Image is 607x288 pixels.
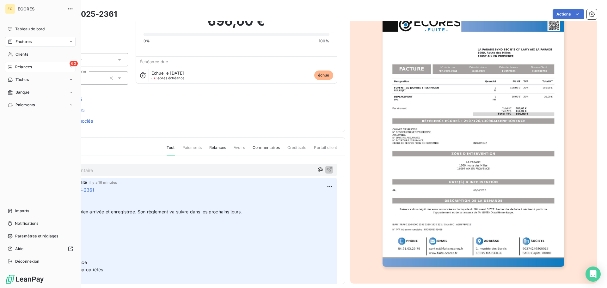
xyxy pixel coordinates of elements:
[18,6,63,11] span: ECORES
[15,52,28,57] span: Clients
[586,267,601,282] div: Open Intercom Messenger
[234,145,245,156] span: Avoirs
[15,89,29,95] span: Banque
[319,38,329,44] span: 100%
[42,260,87,265] span: Responsable Agence
[59,9,117,20] h3: FEF-2025-2361
[140,59,169,64] span: Échéance due
[151,76,158,80] span: J+5
[15,39,32,45] span: Factures
[287,145,307,156] span: Creditsafe
[15,64,32,70] span: Relances
[5,4,15,14] div: EC
[151,76,185,80] span: après échéance
[15,102,35,108] span: Paiements
[314,145,337,156] span: Portail client
[15,208,29,214] span: Imports
[15,259,40,264] span: Déconnexion
[144,38,150,44] span: 0%
[15,26,45,32] span: Tableau de bord
[208,12,265,31] span: 696,00 €
[314,70,333,80] span: échue
[15,77,29,83] span: Tâches
[15,233,58,239] span: Paramètres et réglages
[553,9,584,19] button: Actions
[5,274,44,284] img: Logo LeanPay
[42,209,242,214] span: Cette facture est bien arrivée et enregistrée. Son règlement va suivre dans les prochains jours.
[167,145,175,156] span: Tout
[89,181,117,184] span: il y a 16 minutes
[151,70,184,76] span: Échue le [DATE]
[253,145,280,156] span: Commentaires
[182,145,202,156] span: Paiements
[70,61,78,66] span: 60
[5,244,76,254] a: Aide
[383,9,564,267] img: invoice_thumbnail
[209,145,226,156] span: Relances
[15,246,24,252] span: Aide
[15,221,38,226] span: Notifications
